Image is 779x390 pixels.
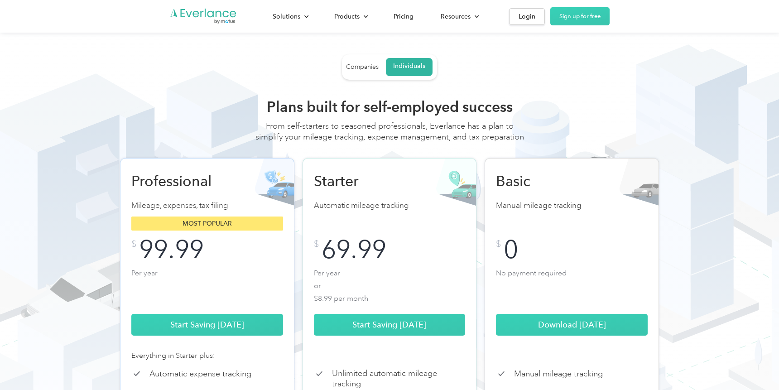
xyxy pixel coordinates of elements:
[254,120,525,151] div: From self-starters to seasoned professionals, Everlance has a plan to simplify your mileage track...
[131,314,283,336] a: Start Saving [DATE]
[496,199,648,212] p: Manual mileage tracking
[254,98,525,116] h2: Plans built for self-employed success
[314,267,466,303] p: Per year or $8.99 per month
[314,199,466,212] p: Automatic mileage tracking
[131,240,136,249] div: $
[131,350,283,361] div: Everything in Starter plus:
[346,63,379,71] div: Companies
[149,369,251,379] p: Automatic expense tracking
[496,172,591,190] h2: Basic
[131,217,283,231] div: Most popular
[385,9,423,24] a: Pricing
[519,11,535,22] div: Login
[504,240,518,260] div: 0
[496,267,648,303] p: No payment required
[441,11,471,22] div: Resources
[332,368,466,389] p: Unlimited automatic mileage tracking
[393,62,425,70] div: Individuals
[131,199,283,212] p: Mileage, expenses, tax filing
[514,369,603,379] p: Manual mileage tracking
[496,314,648,336] a: Download [DATE]
[314,314,466,336] a: Start Saving [DATE]
[496,240,501,249] div: $
[139,240,204,260] div: 99.99
[314,240,319,249] div: $
[322,240,386,260] div: 69.99
[509,8,545,25] a: Login
[334,11,360,22] div: Products
[314,172,409,190] h2: Starter
[169,8,237,25] a: Go to homepage
[131,267,283,303] p: Per year
[394,11,414,22] div: Pricing
[273,11,300,22] div: Solutions
[131,172,226,190] h2: Professional
[550,7,610,25] a: Sign up for free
